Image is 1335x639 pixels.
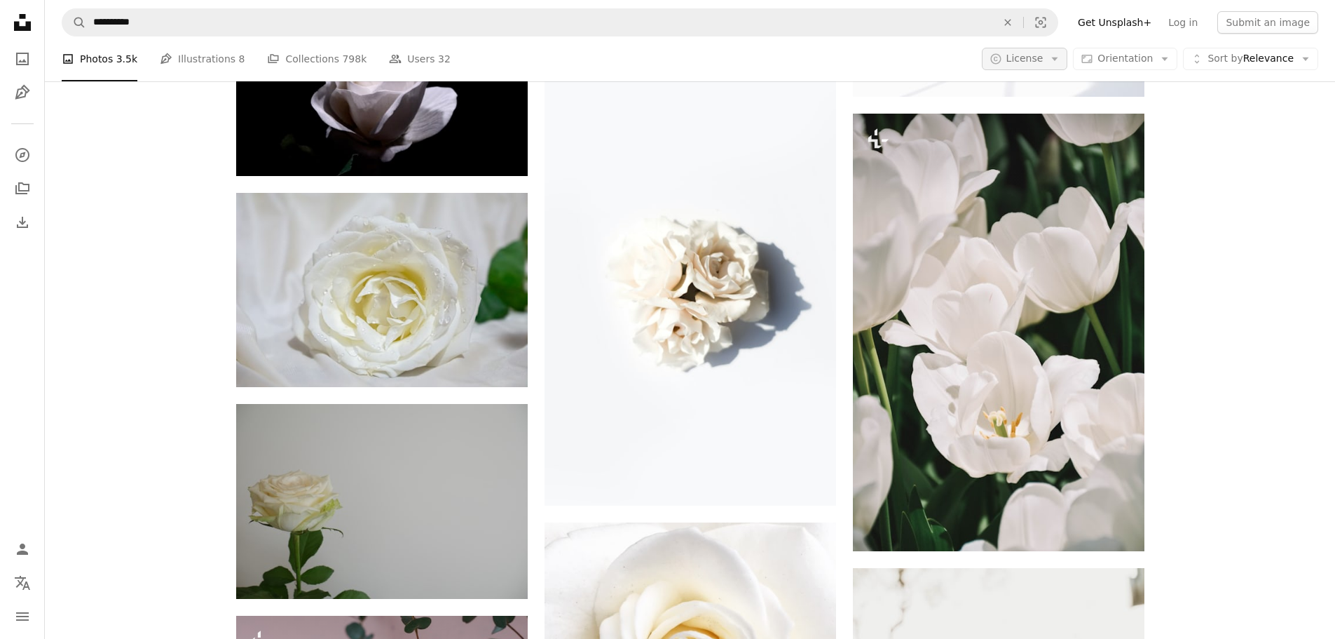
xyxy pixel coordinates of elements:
a: Download History [8,208,36,236]
button: Sort byRelevance [1183,48,1318,70]
img: white petaled flower [545,69,836,506]
span: 8 [239,51,245,67]
a: white rose in bloom close up photo [236,495,528,508]
button: Visual search [1024,9,1057,36]
a: white petaled flower [545,281,836,293]
button: Language [8,569,36,597]
a: Collections [8,175,36,203]
a: Get Unsplash+ [1069,11,1160,34]
a: a close up of white flowers [853,326,1144,339]
span: 798k [342,51,367,67]
span: 32 [438,51,451,67]
img: white rose on white textile [236,193,528,387]
form: Find visuals sitewide [62,8,1058,36]
span: Orientation [1097,53,1153,64]
button: Clear [992,9,1023,36]
a: Collections 798k [267,36,367,81]
a: Explore [8,141,36,169]
button: License [982,48,1068,70]
a: Photos [8,45,36,73]
span: Sort by [1207,53,1242,64]
button: Menu [8,603,36,631]
button: Orientation [1073,48,1177,70]
a: white rose on white textile [236,283,528,296]
a: Illustrations 8 [160,36,245,81]
a: Home — Unsplash [8,8,36,39]
span: Relevance [1207,52,1294,66]
a: Illustrations [8,79,36,107]
a: Log in / Sign up [8,535,36,563]
a: Users 32 [389,36,451,81]
a: Log in [1160,11,1206,34]
img: a close up of white flowers [853,114,1144,551]
span: License [1006,53,1043,64]
img: white rose in bloom close up photo [236,404,528,599]
button: Submit an image [1217,11,1318,34]
button: Search Unsplash [62,9,86,36]
a: white rose in black background [236,72,528,85]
